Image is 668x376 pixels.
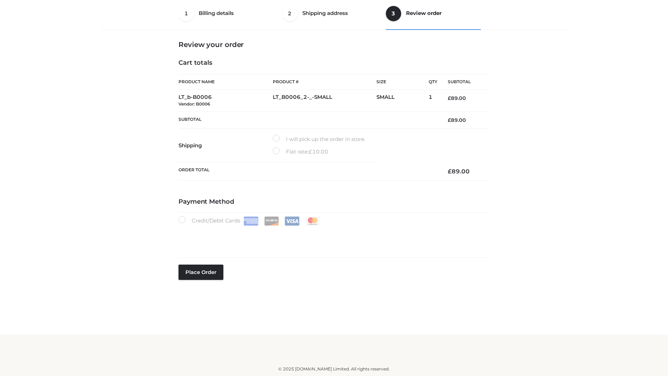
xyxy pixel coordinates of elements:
h4: Payment Method [178,198,490,206]
bdi: 89.00 [448,117,466,123]
span: £ [309,148,312,155]
td: SMALL [376,90,429,112]
td: LT_B0006_2-_-SMALL [273,90,376,112]
h4: Cart totals [178,59,490,67]
img: Discover [264,217,279,226]
bdi: 10.00 [309,148,328,155]
label: Flat rate: [273,147,328,156]
td: 1 [429,90,437,112]
th: Qty [429,74,437,90]
span: £ [448,168,452,175]
th: Product Name [178,74,273,90]
bdi: 89.00 [448,168,470,175]
td: LT_b-B0006 [178,90,273,112]
th: Subtotal [437,74,490,90]
th: Subtotal [178,111,437,128]
img: Visa [285,217,300,226]
label: Credit/Debit Cards [178,216,321,226]
th: Product # [273,74,376,90]
span: £ [448,117,451,123]
img: Mastercard [305,217,320,226]
span: £ [448,95,451,101]
small: Vendor: B0006 [178,101,210,107]
button: Place order [178,265,223,280]
img: Amex [244,217,259,226]
th: Order Total [178,162,437,181]
th: Shipping [178,129,273,162]
bdi: 89.00 [448,95,466,101]
div: © 2025 [DOMAIN_NAME] Limited. All rights reserved. [103,366,565,373]
label: I will pick up the order in store. [273,135,365,144]
iframe: Secure payment input frame [177,224,488,250]
th: Size [376,74,425,90]
h3: Review your order [178,40,490,49]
